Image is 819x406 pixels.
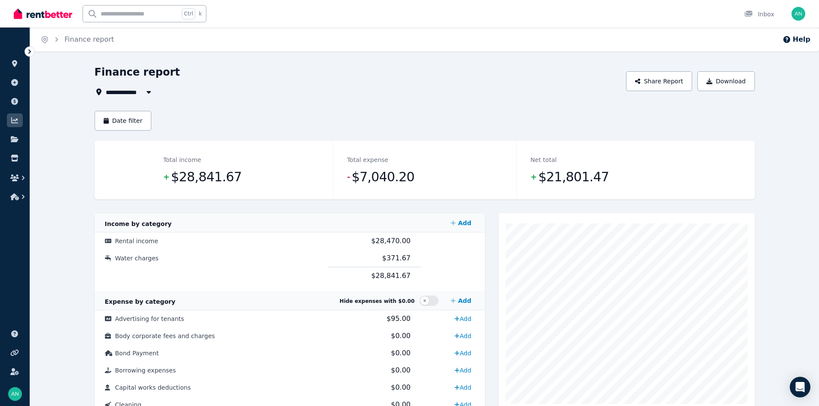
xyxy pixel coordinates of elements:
a: Finance report [64,35,114,43]
span: + [531,171,537,183]
span: $28,470.00 [371,237,411,245]
span: + [163,171,169,183]
a: Add [451,363,475,377]
span: $7,040.20 [352,168,414,186]
span: $95.00 [386,314,411,323]
a: Add [451,346,475,360]
span: Body corporate fees and charges [115,333,215,339]
span: Ctrl [182,8,195,19]
span: Bond Payment [115,350,159,357]
a: Add [447,214,475,232]
span: $28,841.67 [171,168,242,186]
span: - [347,171,350,183]
a: Add [447,292,475,309]
button: Download [697,71,755,91]
div: Open Intercom Messenger [790,377,810,397]
a: Add [451,312,475,326]
button: Date filter [95,111,152,131]
img: RentBetter [14,7,72,20]
a: Add [451,381,475,394]
span: $21,801.47 [538,168,609,186]
span: $0.00 [391,349,411,357]
dt: Net total [531,155,557,165]
span: Water charges [115,255,159,262]
button: Help [782,34,810,45]
span: $0.00 [391,366,411,374]
a: Add [451,329,475,343]
span: Income by category [105,220,172,227]
img: Andy Nguyen [791,7,805,21]
span: $0.00 [391,383,411,391]
span: $371.67 [382,254,411,262]
span: Hide expenses with $0.00 [340,298,414,304]
span: Advertising for tenants [115,315,184,322]
h1: Finance report [95,65,180,79]
button: Share Report [626,71,692,91]
span: $0.00 [391,332,411,340]
div: Inbox [744,10,774,18]
span: Capital works deductions [115,384,191,391]
span: Rental income [115,238,158,244]
span: Borrowing expenses [115,367,176,374]
dt: Total expense [347,155,388,165]
dt: Total income [163,155,201,165]
span: $28,841.67 [371,272,411,280]
span: Expense by category [105,298,175,305]
span: k [199,10,202,17]
nav: Breadcrumb [30,27,124,52]
img: Andy Nguyen [8,387,22,401]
